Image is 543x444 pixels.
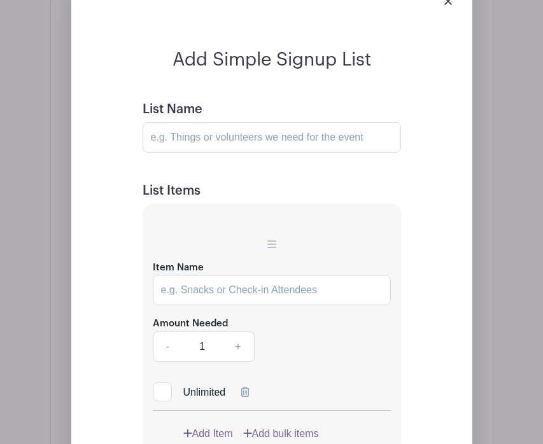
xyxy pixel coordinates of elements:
a: Add bulk items [243,426,319,441]
a: + [222,331,254,362]
input: e.g. Snacks or Check-in Attendees [153,275,391,305]
h2: Add Simple Signup List [143,49,401,71]
label: List Name [143,102,202,117]
span: Unlimited [183,387,226,398]
a: Add Item [183,426,233,441]
label: Item Name [153,261,204,275]
label: Amount Needed [153,317,228,331]
input: e.g. Things or volunteers we need for the event [143,122,401,153]
h5: List Items [143,183,401,198]
a: - [153,331,182,362]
